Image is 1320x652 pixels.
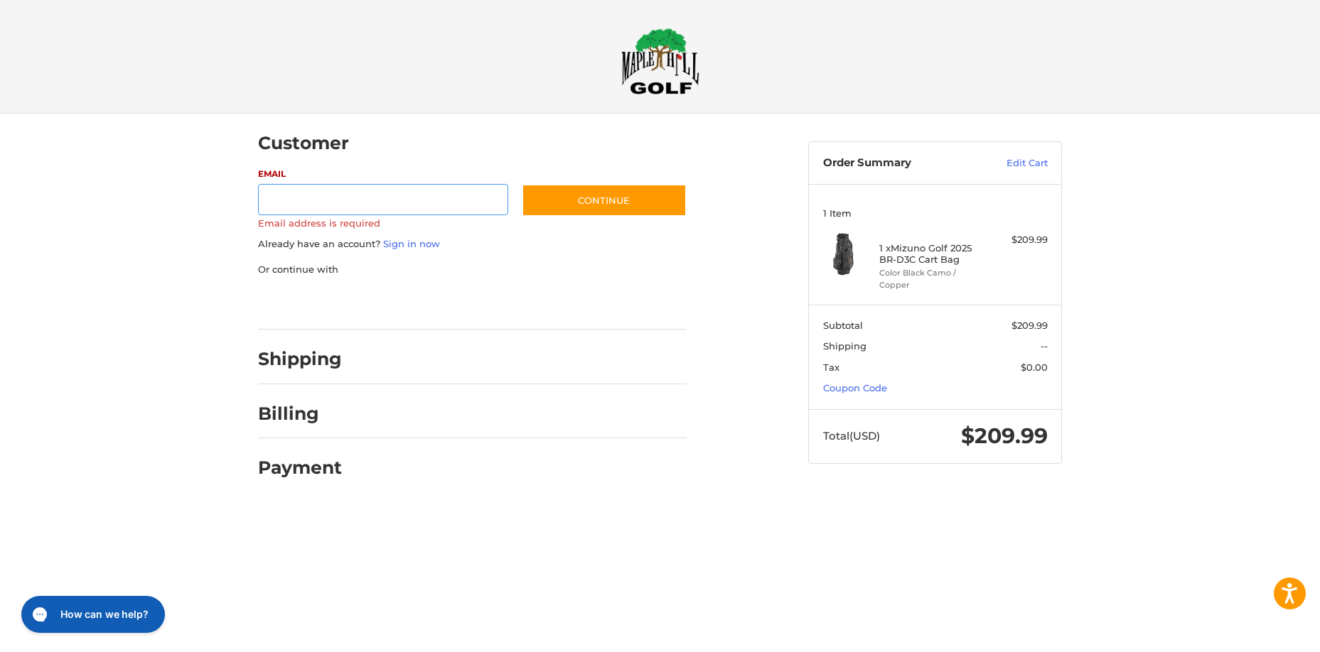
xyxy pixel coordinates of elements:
iframe: PayPal-paylater [374,290,481,316]
iframe: PayPal-venmo [495,290,601,316]
a: Edit Cart [976,156,1048,170]
span: Shipping [823,340,866,352]
h2: Shipping [258,348,342,370]
span: $209.99 [1012,320,1048,331]
h3: Order Summary [823,156,976,170]
span: Subtotal [823,320,863,331]
iframe: Gorgias live chat messenger [14,591,169,638]
label: Email address is required [258,217,508,229]
h4: 1 x Mizuno Golf 2025 BR-D3C Cart Bag [879,242,988,266]
p: Already have an account? [258,237,687,251]
div: $209.99 [992,233,1048,247]
h3: 1 Item [823,207,1048,219]
iframe: PayPal-paypal [254,290,360,316]
span: -- [1041,340,1048,352]
a: Coupon Code [823,382,887,393]
label: Email [258,168,508,180]
span: Tax [823,362,839,373]
button: Continue [522,184,687,217]
li: Color Black Camo / Copper [879,267,988,290]
img: Maple Hill Golf [621,28,699,94]
h2: Customer [258,132,349,154]
a: Sign in now [383,238,440,249]
h2: Payment [258,457,342,479]
span: Total (USD) [823,429,880,442]
h2: Billing [258,403,341,425]
span: $0.00 [1021,362,1048,373]
span: $209.99 [961,423,1048,449]
p: Or continue with [258,263,687,277]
